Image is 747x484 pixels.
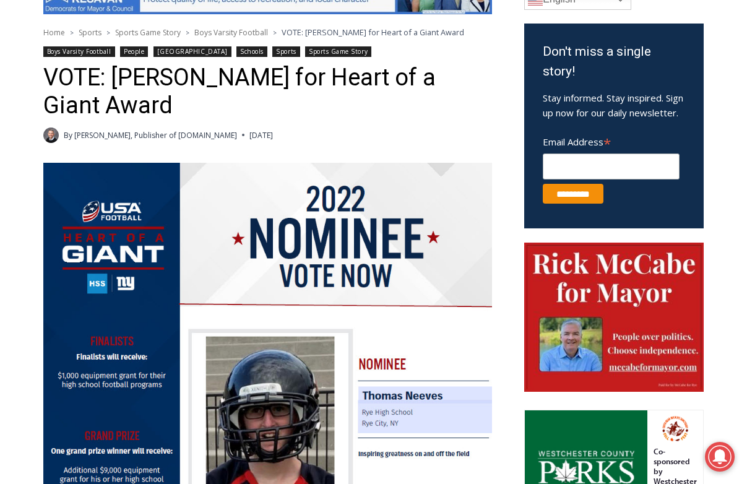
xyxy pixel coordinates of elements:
span: > [70,28,74,37]
div: "[PERSON_NAME] and I covered the [DATE] Parade, which was a really eye opening experience as I ha... [313,1,585,120]
span: > [186,28,189,37]
label: Email Address [543,129,680,152]
span: Intern @ [DOMAIN_NAME] [324,123,574,151]
a: Home [43,27,65,38]
img: s_800_29ca6ca9-f6cc-433c-a631-14f6620ca39b.jpeg [1,1,123,123]
a: Author image [43,127,59,143]
div: Co-sponsored by Westchester County Parks [129,37,173,102]
h1: VOTE: [PERSON_NAME] for Heart of a Giant Award [43,64,492,120]
a: Sports [79,27,101,38]
div: 1 [129,105,135,117]
a: People [120,46,148,57]
a: [PERSON_NAME], Publisher of [DOMAIN_NAME] [74,130,237,140]
a: [GEOGRAPHIC_DATA] [153,46,231,57]
img: McCabe for Mayor [524,243,704,392]
nav: Breadcrumbs [43,26,492,38]
time: [DATE] [249,129,273,141]
a: Intern @ [DOMAIN_NAME] [298,120,600,154]
span: > [273,28,277,37]
div: 6 [144,105,150,117]
span: By [64,129,72,141]
p: Stay informed. Stay inspired. Sign up now for our daily newsletter. [543,90,685,120]
div: / [138,105,141,117]
span: VOTE: [PERSON_NAME] for Heart of a Giant Award [282,27,464,38]
a: Sports [272,46,300,57]
a: [PERSON_NAME] Read Sanctuary Fall Fest: [DATE] [1,123,179,154]
a: Sports Game Story [305,46,371,57]
h4: [PERSON_NAME] Read Sanctuary Fall Fest: [DATE] [10,124,158,153]
a: Sports Game Story [115,27,181,38]
span: > [106,28,110,37]
a: Boys Varsity Football [43,46,115,57]
a: Boys Varsity Football [194,27,268,38]
a: Schools [236,46,267,57]
h3: Don't miss a single story! [543,42,685,81]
